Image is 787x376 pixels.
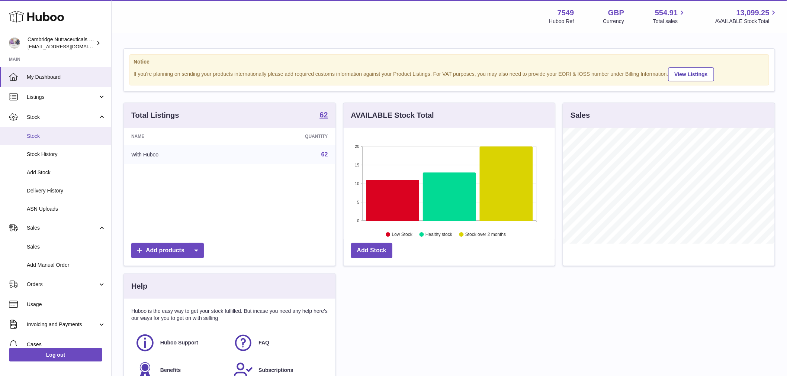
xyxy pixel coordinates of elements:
[351,243,392,258] a: Add Stock
[27,341,106,348] span: Cases
[27,74,106,81] span: My Dashboard
[736,8,770,18] span: 13,099.25
[319,111,328,120] a: 62
[27,133,106,140] span: Stock
[27,243,106,250] span: Sales
[27,262,106,269] span: Add Manual Order
[715,8,778,25] a: 13,099.25 AVAILABLE Stock Total
[9,348,102,362] a: Log out
[27,169,106,176] span: Add Stock
[9,38,20,49] img: qvc@camnutra.com
[135,333,226,353] a: Huboo Support
[608,8,624,18] strong: GBP
[27,224,98,231] span: Sales
[27,94,98,101] span: Listings
[233,333,324,353] a: FAQ
[235,128,335,145] th: Quantity
[134,58,765,65] strong: Notice
[357,218,359,223] text: 0
[465,232,506,237] text: Stock over 2 months
[425,232,453,237] text: Healthy stock
[321,151,328,158] a: 62
[131,308,328,322] p: Huboo is the easy way to get your stock fulfilled. But incase you need any help here's our ways f...
[27,114,98,121] span: Stock
[351,110,434,120] h3: AVAILABLE Stock Total
[549,18,574,25] div: Huboo Ref
[571,110,590,120] h3: Sales
[653,18,686,25] span: Total sales
[124,145,235,164] td: With Huboo
[27,301,106,308] span: Usage
[28,36,94,50] div: Cambridge Nutraceuticals Ltd
[668,67,714,81] a: View Listings
[355,181,359,186] text: 10
[131,281,147,291] h3: Help
[603,18,624,25] div: Currency
[27,205,106,213] span: ASN Uploads
[357,200,359,204] text: 5
[558,8,574,18] strong: 7549
[355,144,359,149] text: 20
[134,66,765,81] div: If you're planning on sending your products internationally please add required customs informati...
[27,187,106,194] span: Delivery History
[258,367,293,374] span: Subscriptions
[258,339,269,346] span: FAQ
[160,367,181,374] span: Benefits
[653,8,686,25] a: 554.91 Total sales
[392,232,413,237] text: Low Stock
[27,321,98,328] span: Invoicing and Payments
[655,8,678,18] span: 554.91
[355,163,359,167] text: 15
[124,128,235,145] th: Name
[715,18,778,25] span: AVAILABLE Stock Total
[28,43,109,49] span: [EMAIL_ADDRESS][DOMAIN_NAME]
[27,151,106,158] span: Stock History
[27,281,98,288] span: Orders
[319,111,328,119] strong: 62
[160,339,198,346] span: Huboo Support
[131,110,179,120] h3: Total Listings
[131,243,204,258] a: Add products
